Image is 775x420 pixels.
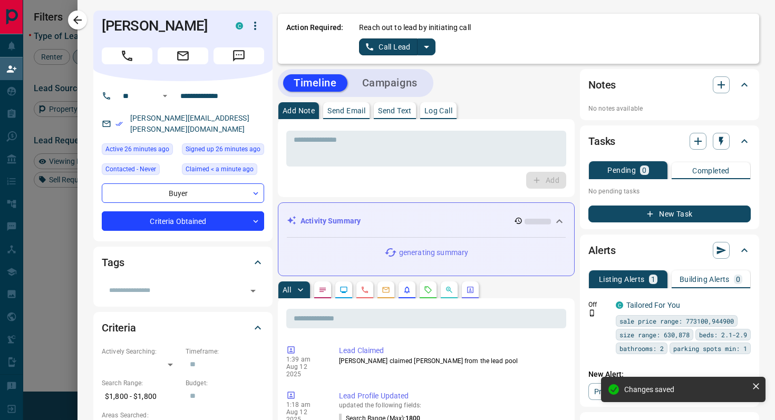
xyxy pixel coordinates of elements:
[287,211,566,231] div: Activity Summary
[102,388,180,405] p: $1,800 - $1,800
[588,383,643,400] a: Property
[588,206,751,222] button: New Task
[102,254,124,271] h2: Tags
[619,316,734,326] span: sale price range: 773100,944900
[588,300,609,309] p: Off
[286,356,323,363] p: 1:39 am
[339,402,562,409] p: updated the following fields:
[318,286,327,294] svg: Notes
[105,144,169,154] span: Active 26 minutes ago
[159,90,171,102] button: Open
[286,363,323,378] p: Aug 12 2025
[246,284,260,298] button: Open
[466,286,474,294] svg: Agent Actions
[378,107,412,114] p: Send Text
[352,74,428,92] button: Campaigns
[359,38,435,55] div: split button
[424,286,432,294] svg: Requests
[588,133,615,150] h2: Tasks
[616,301,623,309] div: condos.ca
[624,385,748,394] div: Changes saved
[115,120,123,128] svg: Email Verified
[424,107,452,114] p: Log Call
[588,183,751,199] p: No pending tasks
[651,276,655,283] p: 1
[588,104,751,113] p: No notes available
[182,143,264,158] div: Tue Aug 12 2025
[699,329,747,340] span: beds: 2.1-2.9
[102,17,220,34] h1: [PERSON_NAME]
[102,143,177,158] div: Tue Aug 12 2025
[102,47,152,64] span: Call
[158,47,208,64] span: Email
[607,167,636,174] p: Pending
[359,22,471,33] p: Reach out to lead by initiating call
[588,76,616,93] h2: Notes
[283,107,315,114] p: Add Note
[236,22,243,30] div: condos.ca
[399,247,468,258] p: generating summary
[680,276,730,283] p: Building Alerts
[382,286,390,294] svg: Emails
[588,72,751,97] div: Notes
[626,301,680,309] a: Tailored For You
[619,329,690,340] span: size range: 630,878
[105,164,156,174] span: Contacted - Never
[339,390,562,402] p: Lead Profile Updated
[102,211,264,231] div: Criteria Obtained
[340,286,348,294] svg: Lead Browsing Activity
[102,347,180,356] p: Actively Searching:
[102,411,264,420] p: Areas Searched:
[736,276,740,283] p: 0
[339,345,562,356] p: Lead Claimed
[692,167,730,174] p: Completed
[283,286,291,294] p: All
[588,242,616,259] h2: Alerts
[182,163,264,178] div: Tue Aug 12 2025
[102,250,264,275] div: Tags
[359,38,418,55] button: Call Lead
[214,47,264,64] span: Message
[619,343,664,354] span: bathrooms: 2
[445,286,453,294] svg: Opportunities
[339,356,562,366] p: [PERSON_NAME] claimed [PERSON_NAME] from the lead pool
[588,309,596,317] svg: Push Notification Only
[673,343,747,354] span: parking spots min: 1
[186,144,260,154] span: Signed up 26 minutes ago
[186,164,254,174] span: Claimed < a minute ago
[361,286,369,294] svg: Calls
[186,347,264,356] p: Timeframe:
[102,315,264,340] div: Criteria
[186,378,264,388] p: Budget:
[102,378,180,388] p: Search Range:
[588,238,751,263] div: Alerts
[286,401,323,408] p: 1:18 am
[403,286,411,294] svg: Listing Alerts
[599,276,645,283] p: Listing Alerts
[301,216,361,227] p: Activity Summary
[588,129,751,154] div: Tasks
[286,22,343,55] p: Action Required:
[102,183,264,203] div: Buyer
[283,74,347,92] button: Timeline
[588,369,751,380] p: New Alert:
[327,107,365,114] p: Send Email
[102,319,136,336] h2: Criteria
[130,114,249,133] a: [PERSON_NAME][EMAIL_ADDRESS][PERSON_NAME][DOMAIN_NAME]
[642,167,646,174] p: 0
